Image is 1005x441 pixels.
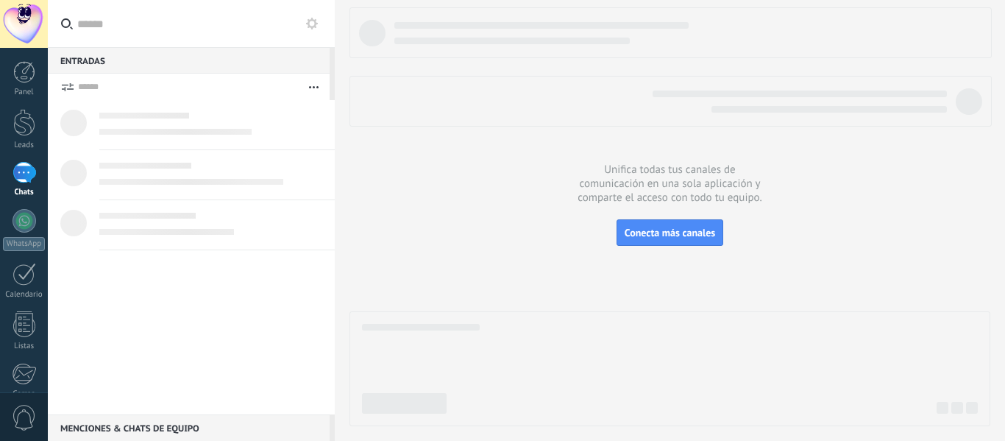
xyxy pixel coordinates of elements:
[48,414,330,441] div: Menciones & Chats de equipo
[3,342,46,351] div: Listas
[3,389,46,399] div: Correo
[3,237,45,251] div: WhatsApp
[617,219,723,246] button: Conecta más canales
[48,47,330,74] div: Entradas
[625,226,715,239] span: Conecta más canales
[3,141,46,150] div: Leads
[3,188,46,197] div: Chats
[3,88,46,97] div: Panel
[3,290,46,300] div: Calendario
